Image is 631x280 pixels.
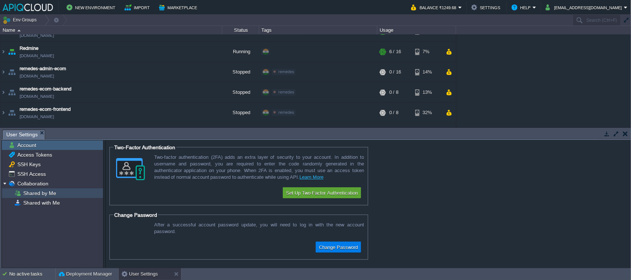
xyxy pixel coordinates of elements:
[6,130,38,139] span: User Settings
[259,26,377,34] div: Tags
[222,62,259,82] div: Stopped
[7,42,17,62] img: AMDAwAAAACH5BAEAAAAALAAAAAABAAEAAAICRAEAOw==
[59,270,112,278] button: Deployment Manager
[389,103,398,123] div: 0 / 8
[278,69,294,74] span: remedes
[16,142,37,148] a: Account
[278,110,294,115] span: remedes
[20,72,54,80] a: [DOMAIN_NAME]
[16,151,53,158] a: Access Tokens
[415,82,439,102] div: 13%
[317,243,360,252] button: Change Password
[20,32,54,39] a: [DOMAIN_NAME]
[389,62,401,82] div: 0 / 16
[16,161,42,168] a: SSH Keys
[415,42,439,62] div: 7%
[125,3,152,12] button: Import
[20,85,71,93] a: remedes-ecom-backend
[7,123,17,143] img: AMDAwAAAACH5BAEAAAAALAAAAAABAAEAAAICRAEAOw==
[0,123,6,143] img: AMDAwAAAACH5BAEAAAAALAAAAAABAAEAAAICRAEAOw==
[389,42,401,62] div: 6 / 16
[378,26,456,34] div: Usage
[389,123,401,143] div: 3 / 64
[222,42,259,62] div: Running
[389,82,398,102] div: 0 / 8
[300,174,324,180] a: Learn More
[154,154,364,181] div: Two-factor authentication (2FA) adds an extra layer of security to your account. In addition to u...
[3,4,53,11] img: APIQCloud
[278,90,294,94] span: remedes
[7,82,17,102] img: AMDAwAAAACH5BAEAAAAALAAAAAABAAEAAAICRAEAOw==
[3,15,39,25] button: Env Groups
[7,62,17,82] img: AMDAwAAAACH5BAEAAAAALAAAAAABAAEAAAICRAEAOw==
[20,93,54,100] a: [DOMAIN_NAME]
[411,3,458,12] button: Balance ₹1249.68
[0,62,6,82] img: AMDAwAAAACH5BAEAAAAALAAAAAABAAEAAAICRAEAOw==
[415,123,439,143] div: 2%
[471,3,502,12] button: Settings
[223,26,259,34] div: Status
[20,65,66,72] a: remedes-admin-ecom
[17,30,21,31] img: AMDAwAAAACH5BAEAAAAALAAAAAABAAEAAAICRAEAOw==
[512,3,533,12] button: Help
[16,171,47,177] a: SSH Access
[22,190,57,197] a: Shared by Me
[9,268,55,280] div: No active tasks
[114,212,157,218] span: Change Password
[114,144,176,150] span: Two-Factor Authentication
[222,103,259,123] div: Stopped
[415,103,439,123] div: 32%
[159,3,199,12] button: Marketplace
[7,103,17,123] img: AMDAwAAAACH5BAEAAAAALAAAAAABAAEAAAICRAEAOw==
[222,82,259,102] div: Stopped
[0,42,6,62] img: AMDAwAAAACH5BAEAAAAALAAAAAABAAEAAAICRAEAOw==
[122,270,158,278] button: User Settings
[67,3,118,12] button: New Environment
[20,113,54,120] a: [DOMAIN_NAME]
[0,82,6,102] img: AMDAwAAAACH5BAEAAAAALAAAAAABAAEAAAICRAEAOw==
[20,126,67,133] a: [PERSON_NAME]-api
[0,103,6,123] img: AMDAwAAAACH5BAEAAAAALAAAAAABAAEAAAICRAEAOw==
[1,26,222,34] div: Name
[16,180,50,187] a: Collaboration
[22,199,61,206] a: Shared with Me
[20,106,71,113] a: remedes-ecom-frontend
[154,222,364,235] div: After a successful account password update, you will need to log in with the new account password.
[415,62,439,82] div: 14%
[20,52,54,59] a: [DOMAIN_NAME]
[546,3,624,12] button: [EMAIL_ADDRESS][DOMAIN_NAME]
[222,123,259,143] div: Running
[284,188,360,197] button: Set Up Two-Factor Authentication
[20,45,38,52] a: Redmine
